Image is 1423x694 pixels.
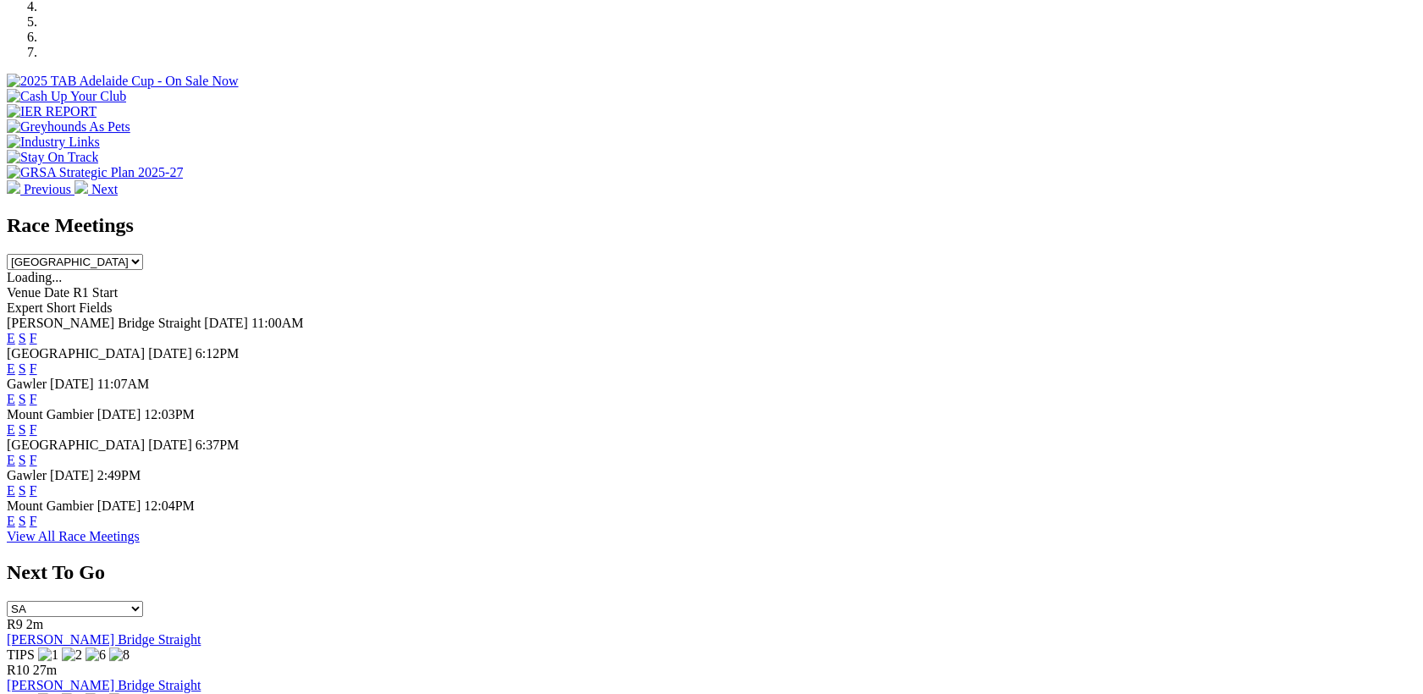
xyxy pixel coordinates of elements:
a: E [7,361,15,376]
span: Loading... [7,270,62,284]
a: F [30,453,37,467]
span: [DATE] [148,438,192,452]
a: S [19,331,26,345]
img: 6 [85,647,106,663]
span: Gawler [7,468,47,482]
span: 27m [33,663,57,677]
img: 8 [109,647,130,663]
a: E [7,483,15,498]
span: [GEOGRAPHIC_DATA] [7,346,145,361]
a: E [7,392,15,406]
a: S [19,453,26,467]
span: Date [44,285,69,300]
img: 2025 TAB Adelaide Cup - On Sale Now [7,74,239,89]
span: Fields [79,300,112,315]
span: Expert [7,300,43,315]
a: E [7,514,15,528]
a: Next [74,182,118,196]
img: chevron-right-pager-white.svg [74,180,88,194]
span: Previous [24,182,71,196]
span: 12:03PM [144,407,195,421]
img: 2 [62,647,82,663]
a: E [7,422,15,437]
span: 11:00AM [251,316,304,330]
span: 6:12PM [196,346,240,361]
a: Previous [7,182,74,196]
img: Greyhounds As Pets [7,119,130,135]
span: 2m [26,617,43,631]
span: [DATE] [97,498,141,513]
img: Industry Links [7,135,100,150]
h2: Next To Go [7,561,1416,584]
img: IER REPORT [7,104,97,119]
a: S [19,514,26,528]
span: Short [47,300,76,315]
span: R10 [7,663,30,677]
span: Gawler [7,377,47,391]
span: Mount Gambier [7,407,94,421]
img: Stay On Track [7,150,98,165]
img: chevron-left-pager-white.svg [7,180,20,194]
span: TIPS [7,647,35,662]
a: [PERSON_NAME] Bridge Straight [7,678,201,692]
span: Venue [7,285,41,300]
span: 6:37PM [196,438,240,452]
a: E [7,453,15,467]
span: R9 [7,617,23,631]
a: S [19,483,26,498]
span: Next [91,182,118,196]
span: [DATE] [148,346,192,361]
span: [PERSON_NAME] Bridge Straight [7,316,201,330]
a: F [30,331,37,345]
span: Mount Gambier [7,498,94,513]
span: [DATE] [50,377,94,391]
span: [DATE] [204,316,248,330]
span: 12:04PM [144,498,195,513]
a: F [30,361,37,376]
img: 1 [38,647,58,663]
a: View All Race Meetings [7,529,140,543]
span: [GEOGRAPHIC_DATA] [7,438,145,452]
span: R1 Start [73,285,118,300]
a: F [30,392,37,406]
a: F [30,422,37,437]
a: S [19,422,26,437]
a: F [30,483,37,498]
span: 2:49PM [97,468,141,482]
a: S [19,361,26,376]
span: 11:07AM [97,377,150,391]
a: [PERSON_NAME] Bridge Straight [7,632,201,647]
a: F [30,514,37,528]
a: S [19,392,26,406]
img: Cash Up Your Club [7,89,126,104]
a: E [7,331,15,345]
img: GRSA Strategic Plan 2025-27 [7,165,183,180]
h2: Race Meetings [7,214,1416,237]
span: [DATE] [97,407,141,421]
span: [DATE] [50,468,94,482]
